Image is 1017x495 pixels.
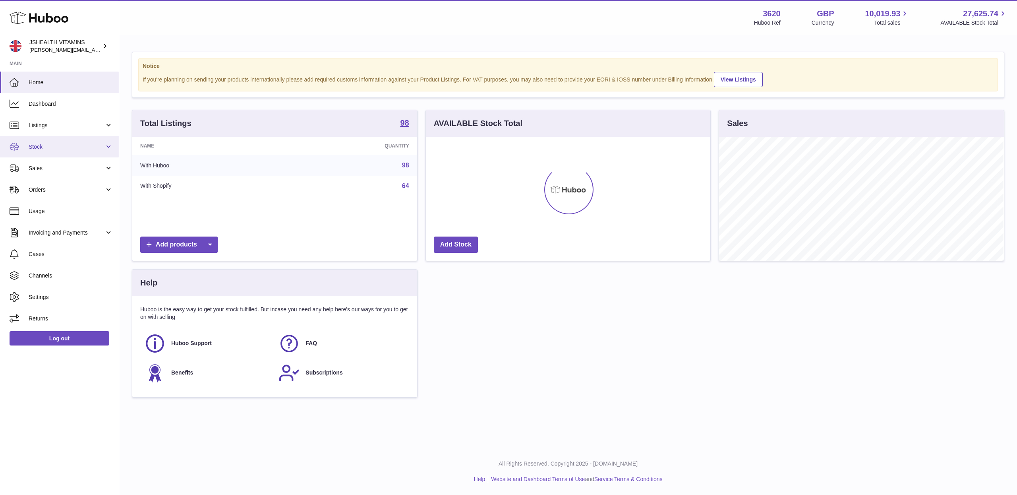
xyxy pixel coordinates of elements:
[29,143,104,151] span: Stock
[29,39,101,54] div: JSHEALTH VITAMINS
[402,182,409,189] a: 64
[865,8,909,27] a: 10,019.93 Total sales
[812,19,834,27] div: Currency
[143,62,994,70] strong: Notice
[29,79,113,86] span: Home
[144,362,271,384] a: Benefits
[29,122,104,129] span: Listings
[132,155,286,176] td: With Huboo
[29,186,104,194] span: Orders
[865,8,900,19] span: 10,019.93
[817,8,834,19] strong: GBP
[140,118,191,129] h3: Total Listings
[10,40,21,52] img: francesca@jshealthvitamins.com
[754,19,781,27] div: Huboo Ref
[132,176,286,196] td: With Shopify
[143,71,994,87] div: If you're planning on sending your products internationally please add required customs informati...
[874,19,909,27] span: Total sales
[434,118,522,129] h3: AVAILABLE Stock Total
[594,476,663,482] a: Service Terms & Conditions
[278,362,405,384] a: Subscriptions
[305,369,342,377] span: Subscriptions
[434,237,478,253] a: Add Stock
[400,119,409,128] a: 98
[963,8,998,19] span: 27,625.74
[286,137,417,155] th: Quantity
[491,476,585,482] a: Website and Dashboard Terms of Use
[474,476,485,482] a: Help
[727,118,748,129] h3: Sales
[402,162,409,169] a: 98
[171,369,193,377] span: Benefits
[940,8,1007,27] a: 27,625.74 AVAILABLE Stock Total
[400,119,409,127] strong: 98
[488,476,662,483] li: and
[144,333,271,354] a: Huboo Support
[29,100,113,108] span: Dashboard
[29,293,113,301] span: Settings
[763,8,781,19] strong: 3620
[305,340,317,347] span: FAQ
[29,165,104,172] span: Sales
[29,47,159,53] span: [PERSON_NAME][EMAIL_ADDRESS][DOMAIN_NAME]
[29,208,113,215] span: Usage
[940,19,1007,27] span: AVAILABLE Stock Total
[140,306,409,321] p: Huboo is the easy way to get your stock fulfilled. But incase you need any help here's our ways f...
[29,272,113,280] span: Channels
[140,278,157,288] h3: Help
[10,331,109,346] a: Log out
[29,315,113,322] span: Returns
[714,72,763,87] a: View Listings
[140,237,218,253] a: Add products
[171,340,212,347] span: Huboo Support
[126,460,1011,468] p: All Rights Reserved. Copyright 2025 - [DOMAIN_NAME]
[29,229,104,237] span: Invoicing and Payments
[278,333,405,354] a: FAQ
[132,137,286,155] th: Name
[29,250,113,258] span: Cases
